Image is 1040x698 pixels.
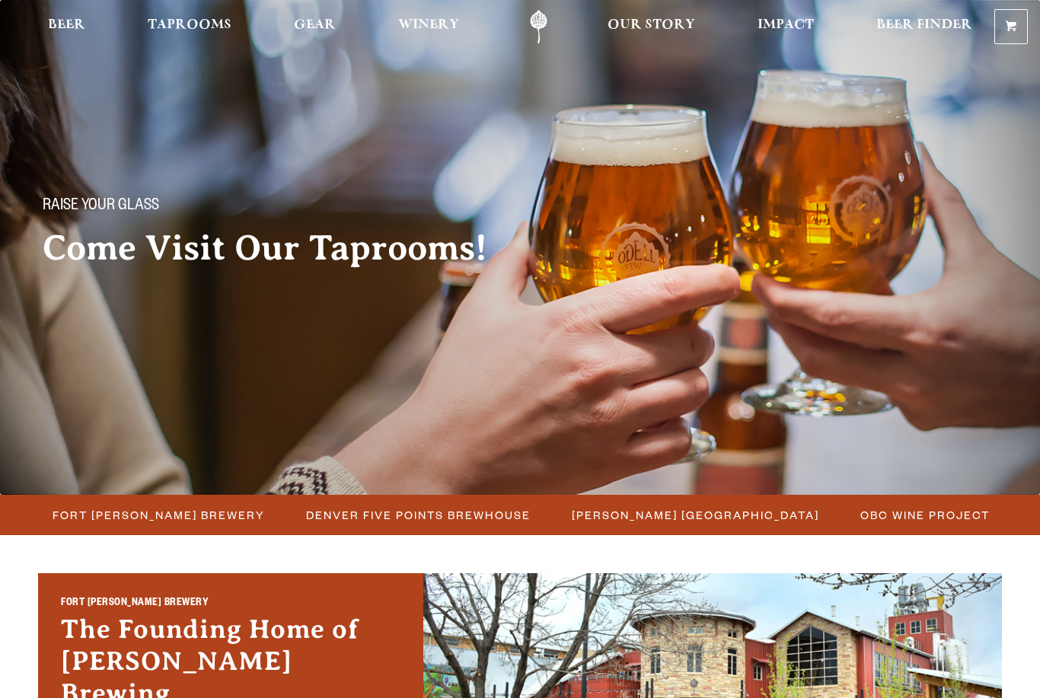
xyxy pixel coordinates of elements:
a: Denver Five Points Brewhouse [297,504,538,526]
a: Gear [284,10,346,44]
span: Beer [48,19,85,31]
a: Beer [38,10,95,44]
span: OBC Wine Project [860,504,990,526]
a: Our Story [598,10,705,44]
a: Odell Home [510,10,567,44]
span: Raise your glass [43,197,159,217]
a: Impact [748,10,824,44]
h2: Fort [PERSON_NAME] Brewery [61,596,400,614]
span: Our Story [608,19,695,31]
a: Beer Finder [866,10,982,44]
span: Impact [758,19,814,31]
span: Denver Five Points Brewhouse [306,504,531,526]
a: OBC Wine Project [851,504,997,526]
span: Beer Finder [876,19,972,31]
a: Taprooms [138,10,241,44]
span: Fort [PERSON_NAME] Brewery [53,504,265,526]
span: Taprooms [148,19,231,31]
span: Winery [398,19,459,31]
span: Gear [294,19,336,31]
a: Winery [388,10,469,44]
a: Fort [PERSON_NAME] Brewery [43,504,273,526]
span: [PERSON_NAME] [GEOGRAPHIC_DATA] [572,504,819,526]
h2: Come Visit Our Taprooms! [43,229,518,267]
a: [PERSON_NAME] [GEOGRAPHIC_DATA] [563,504,827,526]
